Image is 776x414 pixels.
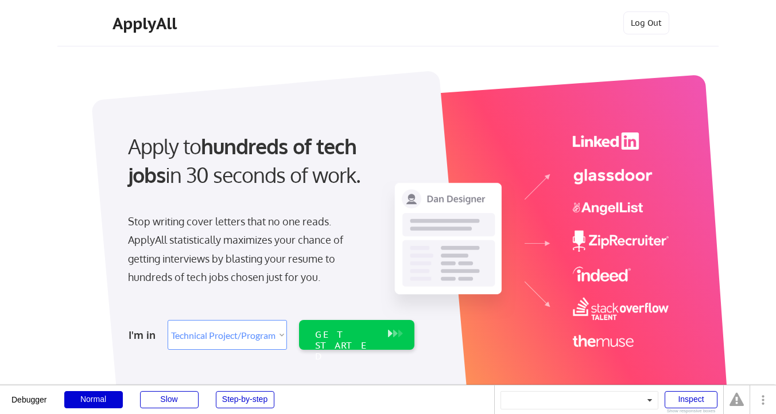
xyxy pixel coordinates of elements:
[129,326,161,344] div: I'm in
[64,391,123,408] div: Normal
[128,212,364,287] div: Stop writing cover letters that no one reads. ApplyAll statistically maximizes your chance of get...
[216,391,274,408] div: Step-by-step
[112,14,180,33] div: ApplyAll
[315,329,377,362] div: GET STARTED
[665,409,717,413] div: Show responsive boxes
[623,11,669,34] button: Log Out
[128,133,362,188] strong: hundreds of tech jobs
[140,391,199,408] div: Slow
[128,132,410,190] div: Apply to in 30 seconds of work.
[11,385,47,404] div: Debugger
[665,391,717,408] div: Inspect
